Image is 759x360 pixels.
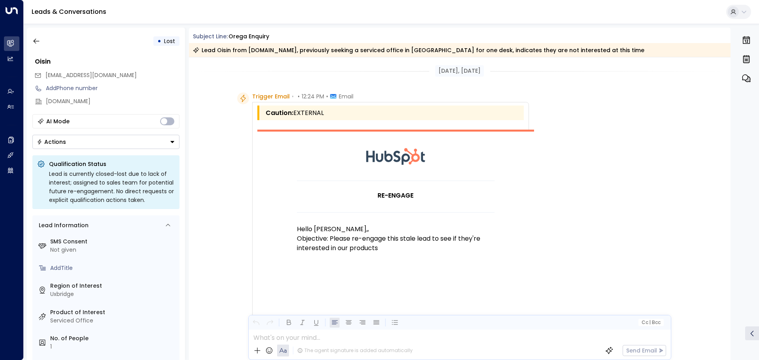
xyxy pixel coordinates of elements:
div: AI Mode [46,117,70,125]
span: Lost [164,37,175,45]
span: • [326,92,328,100]
span: • [292,92,294,100]
div: Oisin [35,57,179,66]
span: Caution: [266,108,293,118]
button: Cc|Bcc [638,319,663,326]
div: Button group with a nested menu [32,135,179,149]
span: Trigger Email [252,92,290,100]
button: Undo [251,318,261,328]
label: Region of Interest [50,282,176,290]
p: Qualification Status [49,160,175,168]
div: Serviced Office [50,317,176,325]
span: Subject Line: [193,32,228,40]
div: Orega Enquiry [228,32,269,41]
span: oisin@candyflex.com [45,71,137,79]
div: The agent signature is added automatically [297,347,413,354]
div: EXTERNAL [266,108,521,118]
span: • [298,92,300,100]
div: Lead Information [36,221,89,230]
div: [DOMAIN_NAME] [46,97,179,106]
p: Objective: Please re-engage this stale lead to see if they're interested in our products [297,234,495,253]
div: Lead is currently closed-lost due to lack of interest; assigned to sales team for potential futur... [49,170,175,204]
div: Lead Oisin from [DOMAIN_NAME], previously seeking a serviced office in [GEOGRAPHIC_DATA] for one ... [193,46,644,54]
span: [EMAIL_ADDRESS][DOMAIN_NAME] [45,71,137,79]
div: Not given [50,246,176,254]
span: Email [339,92,353,100]
div: AddPhone number [46,84,179,92]
div: Actions [37,138,66,145]
div: Uxbridge [50,290,176,298]
div: 1 [50,343,176,351]
div: AddTitle [50,264,176,272]
p: Hello [PERSON_NAME],, [297,224,495,234]
div: • [157,34,161,48]
h1: RE-ENGAGE [297,191,495,200]
label: Product of Interest [50,308,176,317]
label: No. of People [50,334,176,343]
span: | [649,320,651,325]
div: [DATE], [DATE] [435,65,484,77]
img: HubSpot [366,132,425,181]
button: Actions [32,135,179,149]
span: 12:24 PM [302,92,324,100]
label: SMS Consent [50,237,176,246]
button: Redo [265,318,275,328]
span: Cc Bcc [641,320,660,325]
a: Leads & Conversations [32,7,106,16]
